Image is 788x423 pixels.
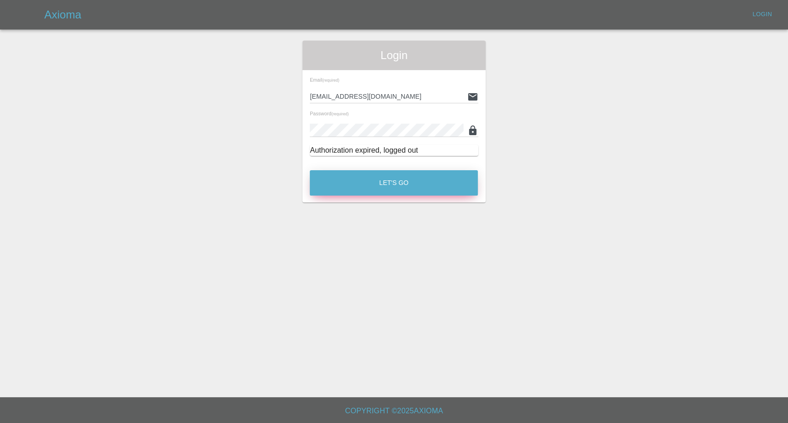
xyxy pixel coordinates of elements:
a: Login [747,7,777,22]
div: Authorization expired, logged out [310,145,478,156]
span: Email [310,77,339,83]
small: (required) [322,78,339,83]
span: Login [310,48,478,63]
h6: Copyright © 2025 Axioma [7,405,781,417]
small: (required) [331,112,349,116]
span: Password [310,111,349,116]
button: Let's Go [310,170,478,196]
h5: Axioma [44,7,81,22]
